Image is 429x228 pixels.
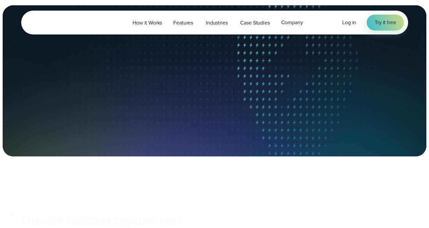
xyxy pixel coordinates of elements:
span: How it Works [133,19,162,27]
a: Case Studies [235,16,275,29]
span: Industries [206,19,228,27]
a: How it Works [127,16,168,29]
span: Company [281,19,303,27]
span: Case Studies [240,19,270,27]
span: Try it free [375,19,396,27]
span: Features [173,19,193,27]
span: Log in [342,19,356,26]
a: Try it free [367,15,404,30]
a: Log in [342,19,356,27]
